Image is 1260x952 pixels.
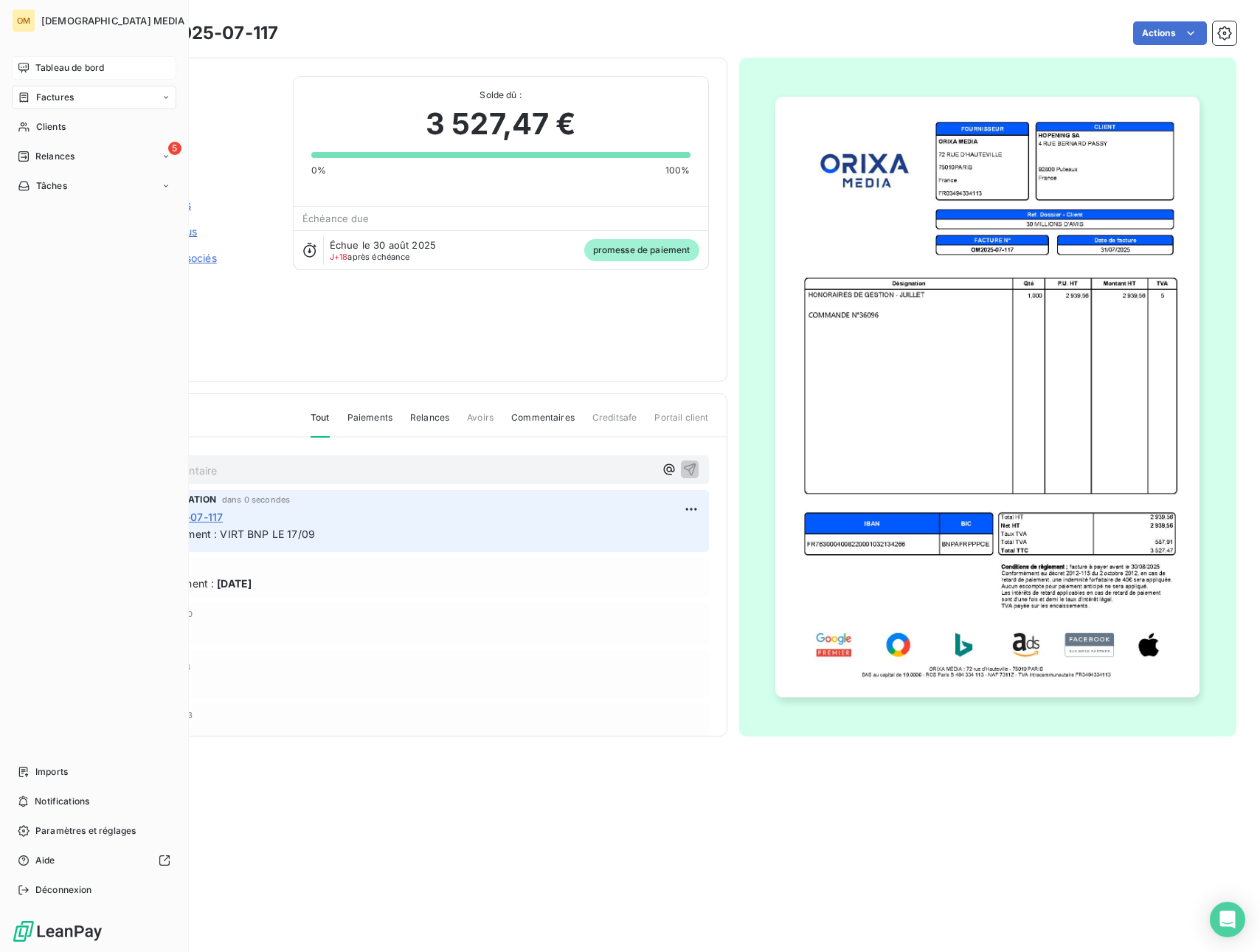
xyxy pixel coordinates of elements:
button: Actions [1133,21,1207,45]
span: Creditsafe [592,411,637,436]
span: Tâches [36,179,67,193]
div: Open Intercom Messenger [1210,902,1245,937]
span: Tout [311,411,330,438]
span: Paiements [347,411,392,436]
span: Tableau de bord [35,61,104,75]
span: Avoirs [467,411,494,436]
img: invoice_thumbnail [775,97,1200,697]
img: Logo LeanPay [12,920,103,943]
span: Promesse de paiement : VIRT BNP LE 17/09 [98,528,315,540]
span: Commentaires [511,411,575,436]
span: Aide [35,854,55,867]
span: [DEMOGRAPHIC_DATA] MEDIA [41,15,185,27]
span: 100% [665,164,690,177]
span: après échéance [330,252,410,261]
span: Relances [410,411,449,436]
span: Déconnexion [35,883,92,897]
div: OM [12,9,35,32]
span: 3 527,47 € [426,102,576,146]
span: 0% [311,164,326,177]
span: Clients [36,120,66,134]
span: promesse de paiement [584,239,699,261]
span: 411HOP [116,94,275,106]
span: dans 0 secondes [222,495,290,504]
span: J+18 [330,252,348,262]
span: Paramètres et réglages [35,824,136,838]
span: Échue le 30 août 2025 [330,239,436,251]
a: Aide [12,849,176,872]
span: 5 [168,142,181,155]
span: Notifications [35,795,89,808]
span: Solde dû : [311,89,690,102]
h3: OM2025-07-117 [138,20,278,46]
span: Portail client [654,411,708,436]
span: [DATE] [217,576,252,591]
span: Relances [35,150,75,163]
span: Échéance due [302,213,370,224]
span: Factures [36,91,74,104]
span: Imports [35,765,68,779]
